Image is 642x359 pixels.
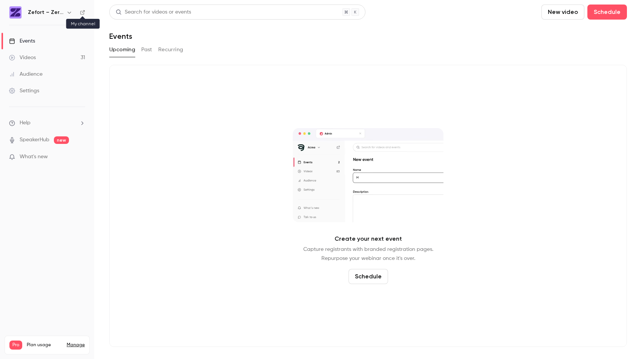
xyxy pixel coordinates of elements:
[9,341,22,350] span: Pro
[28,9,63,16] h6: Zefort – Zero-Effort Contract Management
[109,32,132,41] h1: Events
[54,136,69,144] span: new
[335,234,402,243] p: Create your next event
[541,5,584,20] button: New video
[9,119,85,127] li: help-dropdown-opener
[20,136,49,144] a: SpeakerHub
[20,119,31,127] span: Help
[9,70,43,78] div: Audience
[158,44,183,56] button: Recurring
[116,8,191,16] div: Search for videos or events
[141,44,152,56] button: Past
[303,245,433,263] p: Capture registrants with branded registration pages. Repurpose your webinar once it's over.
[9,54,36,61] div: Videos
[9,37,35,45] div: Events
[109,44,135,56] button: Upcoming
[9,87,39,95] div: Settings
[76,154,85,160] iframe: Noticeable Trigger
[20,153,48,161] span: What's new
[587,5,627,20] button: Schedule
[27,342,62,348] span: Plan usage
[349,269,388,284] button: Schedule
[67,342,85,348] a: Manage
[9,6,21,18] img: Zefort – Zero-Effort Contract Management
